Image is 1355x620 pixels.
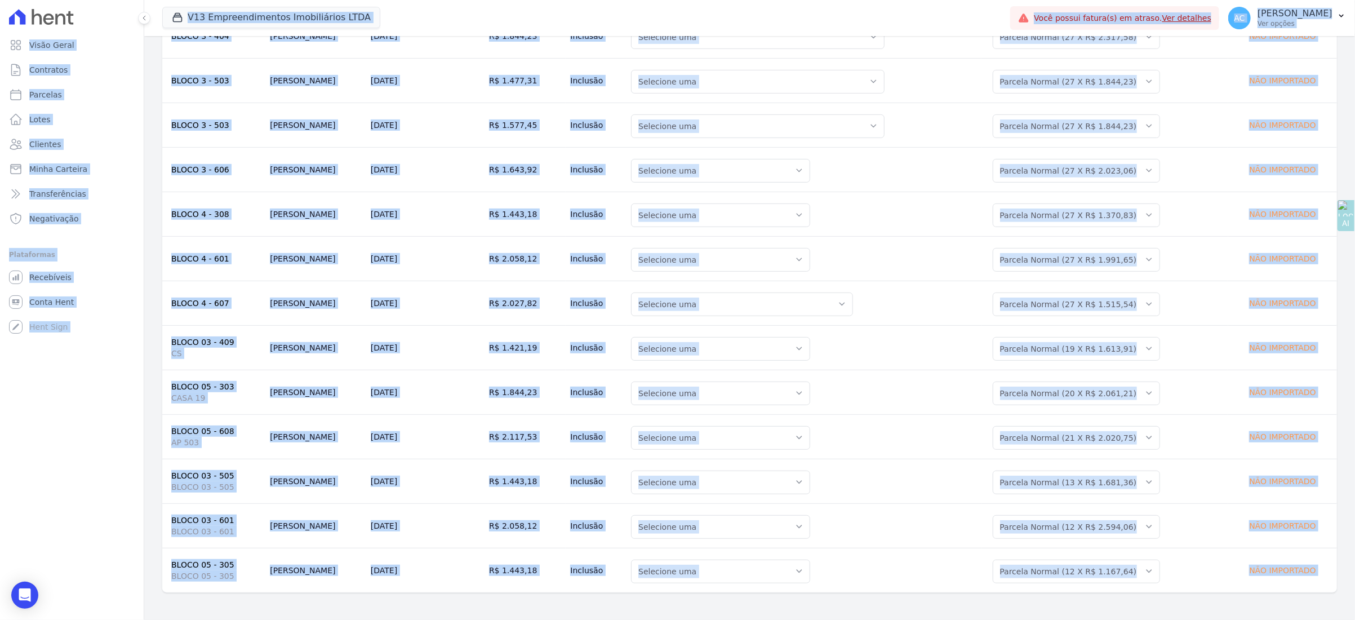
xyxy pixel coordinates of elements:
td: R$ 1.643,92 [485,147,566,192]
a: Lotes [5,108,139,131]
div: Não importado [1233,518,1332,534]
td: [DATE] [366,236,485,281]
td: [PERSON_NAME] [265,414,366,459]
td: [PERSON_NAME] [265,58,366,103]
td: R$ 1.577,45 [485,103,566,147]
span: Parcelas [29,89,62,100]
span: BLOCO 05 - 305 [171,570,261,582]
td: R$ 1.443,18 [485,548,566,592]
div: Não importado [1233,251,1332,267]
a: BLOCO 3 - 404 [171,32,229,41]
td: [PERSON_NAME] [265,459,366,503]
div: Não importado [1233,73,1332,88]
span: CASA 19 [171,392,261,404]
td: [PERSON_NAME] [265,370,366,414]
td: [PERSON_NAME] [265,236,366,281]
a: Recebíveis [5,266,139,289]
div: Open Intercom Messenger [11,582,38,609]
td: [DATE] [366,548,485,592]
span: Visão Geral [29,39,74,51]
td: Inclusão [566,147,627,192]
td: [DATE] [366,281,485,325]
div: Não importado [1233,384,1332,400]
td: [PERSON_NAME] [265,147,366,192]
td: [DATE] [366,192,485,236]
td: [DATE] [366,103,485,147]
div: Não importado [1233,117,1332,133]
a: Negativação [5,207,139,230]
button: AC [PERSON_NAME] Ver opções [1219,2,1355,34]
a: BLOCO 3 - 503 [171,76,229,85]
td: Inclusão [566,58,627,103]
td: [DATE] [366,58,485,103]
td: R$ 2.027,82 [485,281,566,325]
div: Não importado [1233,473,1332,489]
td: R$ 2.058,12 [485,236,566,281]
td: R$ 2.058,12 [485,503,566,548]
td: [DATE] [366,414,485,459]
div: Não importado [1233,162,1332,178]
td: Inclusão [566,548,627,592]
td: [PERSON_NAME] [265,325,366,370]
span: Transferências [29,188,86,200]
td: R$ 1.844,23 [485,370,566,414]
a: Minha Carteira [5,158,139,180]
a: BLOCO 3 - 503 [171,121,229,130]
a: BLOCO 3 - 606 [171,165,229,174]
span: Você possui fatura(s) em atraso. [1034,12,1211,24]
a: Contratos [5,59,139,81]
td: Inclusão [566,325,627,370]
a: BLOCO 05 - 303 [171,382,234,391]
span: Lotes [29,114,51,125]
a: Clientes [5,133,139,156]
span: BLOCO 03 - 505 [171,481,261,493]
td: Inclusão [566,414,627,459]
a: BLOCO 03 - 409 [171,338,234,347]
div: Não importado [1233,563,1332,578]
a: BLOCO 4 - 308 [171,210,229,219]
span: Contratos [29,64,68,76]
a: BLOCO 05 - 608 [171,427,234,436]
td: Inclusão [566,236,627,281]
span: BLOCO 03 - 601 [171,526,261,537]
a: Ver detalhes [1162,14,1212,23]
td: [PERSON_NAME] [265,192,366,236]
div: Não importado [1233,340,1332,356]
td: Inclusão [566,459,627,503]
div: Não importado [1233,295,1332,311]
td: R$ 1.421,19 [485,325,566,370]
td: [DATE] [366,503,485,548]
td: [DATE] [366,147,485,192]
td: [DATE] [366,459,485,503]
button: V13 Empreendimentos Imobiliários LTDA [162,7,380,28]
td: R$ 1.443,18 [485,459,566,503]
div: Plataformas [9,248,135,262]
a: Transferências [5,183,139,205]
td: Inclusão [566,503,627,548]
span: Negativação [29,213,79,224]
td: R$ 1.443,18 [485,192,566,236]
span: AC [1234,14,1245,22]
td: Inclusão [566,192,627,236]
span: AP 503 [171,437,261,448]
div: Não importado [1233,429,1332,445]
a: BLOCO 05 - 305 [171,560,234,569]
span: Minha Carteira [29,163,87,175]
a: BLOCO 4 - 601 [171,254,229,263]
span: Recebíveis [29,272,72,283]
a: Conta Hent [5,291,139,313]
td: [PERSON_NAME] [265,281,366,325]
td: Inclusão [566,103,627,147]
p: [PERSON_NAME] [1258,8,1332,19]
div: Não importado [1233,206,1332,222]
td: [DATE] [366,325,485,370]
td: [PERSON_NAME] [265,503,366,548]
td: [PERSON_NAME] [265,548,366,592]
a: BLOCO 03 - 601 [171,516,234,525]
a: Parcelas [5,83,139,106]
span: CS [171,348,261,359]
td: R$ 1.477,31 [485,58,566,103]
td: R$ 2.117,53 [485,414,566,459]
td: Inclusão [566,370,627,414]
a: Visão Geral [5,34,139,56]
